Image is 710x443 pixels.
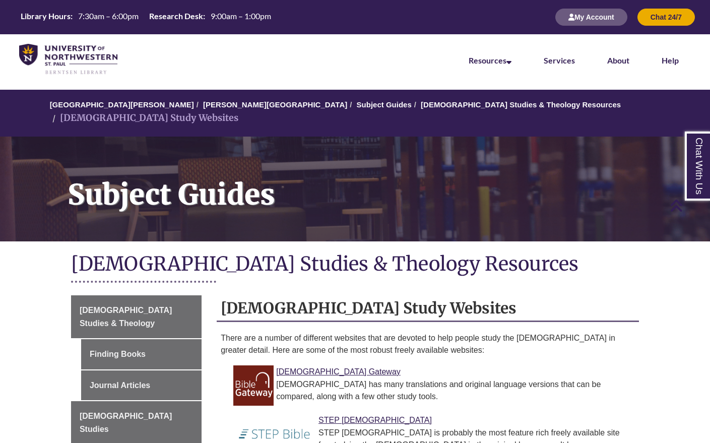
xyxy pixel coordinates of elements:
[71,295,202,338] a: [DEMOGRAPHIC_DATA] Studies & Theology
[662,55,679,65] a: Help
[357,100,412,109] a: Subject Guides
[544,55,575,65] a: Services
[50,100,194,109] a: [GEOGRAPHIC_DATA][PERSON_NAME]
[221,332,635,356] p: There are a number of different websites that are devoted to help people study the [DEMOGRAPHIC_D...
[211,11,271,21] span: 9:00am – 1:00pm
[19,44,117,75] img: UNWSP Library Logo
[81,339,202,369] a: Finding Books
[276,367,401,376] a: Link to Bible Gateway [DEMOGRAPHIC_DATA] Gateway
[203,100,347,109] a: [PERSON_NAME][GEOGRAPHIC_DATA]
[71,251,639,278] h1: [DEMOGRAPHIC_DATA] Studies & Theology Resources
[318,416,432,424] a: Link to STEP Bible STEP [DEMOGRAPHIC_DATA]
[555,9,627,26] button: My Account
[17,11,275,23] table: Hours Today
[233,365,274,406] img: Link to Bible Gateway
[637,13,695,21] a: Chat 24/7
[607,55,629,65] a: About
[217,295,639,322] h2: [DEMOGRAPHIC_DATA] Study Websites
[17,11,275,24] a: Hours Today
[81,370,202,401] a: Journal Articles
[80,412,172,433] span: [DEMOGRAPHIC_DATA] Studies
[670,199,707,212] a: Back to Top
[80,306,172,328] span: [DEMOGRAPHIC_DATA] Studies & Theology
[17,11,74,22] th: Library Hours:
[637,9,695,26] button: Chat 24/7
[421,100,621,109] a: [DEMOGRAPHIC_DATA] Studies & Theology Resources
[241,378,631,403] div: [DEMOGRAPHIC_DATA] has many translations and original language versions that can be compared, alo...
[555,13,627,21] a: My Account
[56,137,710,228] h1: Subject Guides
[469,55,511,65] a: Resources
[78,11,139,21] span: 7:30am – 6:00pm
[50,111,238,125] li: [DEMOGRAPHIC_DATA] Study Websites
[145,11,207,22] th: Research Desk:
